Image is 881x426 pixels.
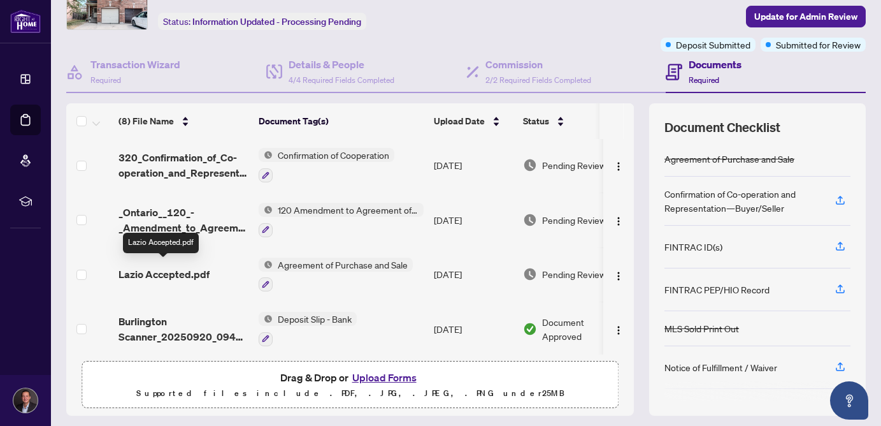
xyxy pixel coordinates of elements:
div: Confirmation of Co-operation and Representation—Buyer/Seller [664,187,820,215]
span: Document Approved [542,315,621,343]
td: [DATE] [429,247,518,302]
img: Profile Icon [13,388,38,413]
div: MLS Sold Print Out [664,321,739,335]
span: Information Updated - Processing Pending [192,16,361,27]
button: Logo [608,155,629,175]
span: Confirmation of Cooperation [273,148,394,162]
span: _Ontario__120_-_Amendment_to_Agreement_of_Purchase_and_Sale__1_ 1.pdf [118,205,248,235]
th: Upload Date [429,103,518,139]
button: Logo [608,264,629,284]
div: Agreement of Purchase and Sale [664,152,794,166]
span: Agreement of Purchase and Sale [273,258,413,272]
span: Drag & Drop orUpload FormsSupported files include .PDF, .JPG, .JPEG, .PNG under25MB [82,362,618,409]
img: Logo [613,271,624,281]
span: Pending Review [542,158,606,172]
button: Logo [608,319,629,339]
button: Logo [608,210,629,230]
div: Notice of Fulfillment / Waiver [664,360,777,374]
button: Update for Admin Review [746,6,866,27]
button: Open asap [830,381,868,420]
img: Logo [613,161,624,172]
p: Supported files include .PDF, .JPG, .JPEG, .PNG under 25 MB [90,386,610,401]
span: Upload Date [434,114,485,128]
span: Drag & Drop or [280,369,420,386]
h4: Details & People [289,57,394,72]
img: Status Icon [259,148,273,162]
img: Logo [613,216,624,226]
span: Pending Review [542,213,606,227]
img: Logo [613,325,624,335]
span: Status [523,114,549,128]
span: Required [689,75,719,85]
h4: Commission [485,57,591,72]
div: Status: [158,13,366,30]
span: Pending Review [542,267,606,281]
div: Lazio Accepted.pdf [123,233,199,253]
button: Status IconAgreement of Purchase and Sale [259,258,413,292]
span: 2/2 Required Fields Completed [485,75,591,85]
span: Burlington Scanner_20250920_094639.pdf [118,314,248,344]
img: logo [10,10,41,33]
span: Submitted for Review [776,38,861,52]
td: [DATE] [429,138,518,193]
img: Status Icon [259,312,273,326]
span: Lazio Accepted.pdf [118,267,210,282]
img: Status Icon [259,203,273,217]
span: Required [90,75,121,85]
img: Document Status [523,322,537,336]
span: Deposit Submitted [676,38,750,52]
span: 120 Amendment to Agreement of Purchase and Sale [273,203,424,217]
span: (8) File Name [118,114,174,128]
th: (8) File Name [113,103,254,139]
span: 4/4 Required Fields Completed [289,75,394,85]
td: [DATE] [429,193,518,247]
button: Upload Forms [348,369,420,386]
td: [DATE] [429,302,518,356]
span: 320_Confirmation_of_Co-operation_and_Representation_-_Buyer_Seller_-_PropTx-[PERSON_NAME] 4 1.pdf [118,150,248,180]
th: Status [518,103,626,139]
img: Document Status [523,158,537,172]
img: Status Icon [259,258,273,272]
span: Document Checklist [664,119,780,136]
span: Update for Admin Review [754,6,857,27]
div: FINTRAC PEP/HIO Record [664,283,770,297]
button: Status IconDeposit Slip - Bank [259,312,357,346]
th: Document Tag(s) [254,103,429,139]
img: Document Status [523,213,537,227]
h4: Transaction Wizard [90,57,180,72]
h4: Documents [689,57,741,72]
img: Document Status [523,267,537,281]
div: FINTRAC ID(s) [664,240,722,254]
button: Status IconConfirmation of Cooperation [259,148,394,182]
span: Deposit Slip - Bank [273,312,357,326]
button: Status Icon120 Amendment to Agreement of Purchase and Sale [259,203,424,237]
